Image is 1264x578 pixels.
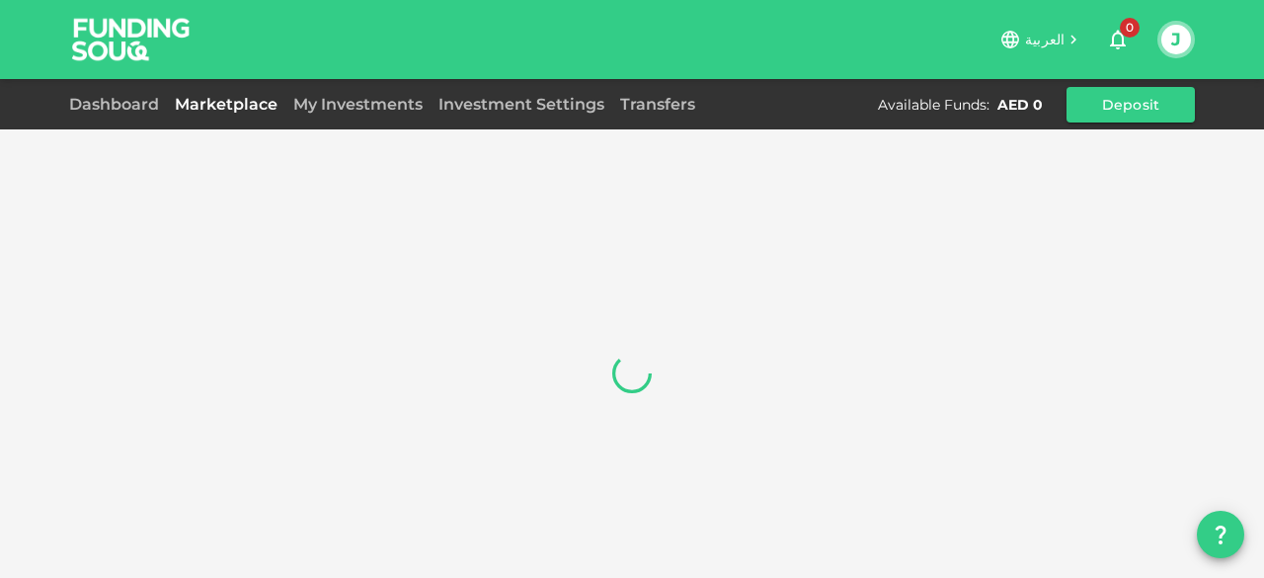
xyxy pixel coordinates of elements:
[612,95,703,114] a: Transfers
[1197,511,1244,558] button: question
[1025,31,1065,48] span: العربية
[1120,18,1140,38] span: 0
[1066,87,1195,123] button: Deposit
[69,95,167,114] a: Dashboard
[997,95,1043,115] div: AED 0
[167,95,285,114] a: Marketplace
[431,95,612,114] a: Investment Settings
[1098,20,1138,59] button: 0
[878,95,989,115] div: Available Funds :
[285,95,431,114] a: My Investments
[1161,25,1191,54] button: J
